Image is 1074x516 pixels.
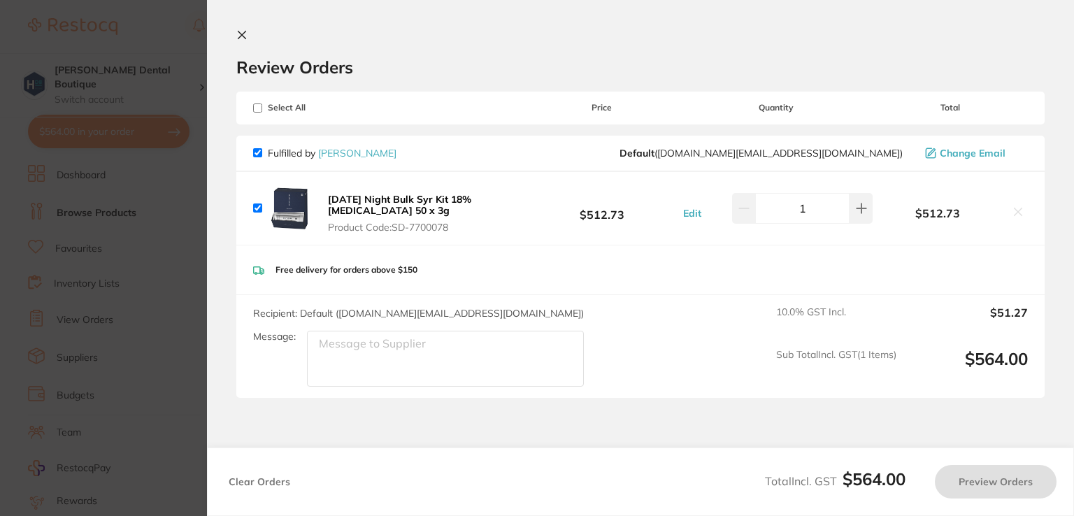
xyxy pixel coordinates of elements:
[776,306,896,337] span: 10.0 % GST Incl.
[940,148,1005,159] span: Change Email
[224,465,294,499] button: Clear Orders
[620,147,654,159] b: Default
[324,193,524,234] button: [DATE] Night Bulk Syr Kit 18% [MEDICAL_DATA] 50 x 3g Product Code:SD-7700078
[679,207,706,220] button: Edit
[935,465,1057,499] button: Preview Orders
[776,349,896,387] span: Sub Total Incl. GST ( 1 Items)
[236,57,1045,78] h2: Review Orders
[873,103,1028,113] span: Total
[843,468,905,489] b: $564.00
[524,195,680,221] b: $512.73
[328,193,471,217] b: [DATE] Night Bulk Syr Kit 18% [MEDICAL_DATA] 50 x 3g
[253,103,393,113] span: Select All
[268,148,396,159] p: Fulfilled by
[275,265,417,275] p: Free delivery for orders above $150
[921,147,1028,159] button: Change Email
[253,331,296,343] label: Message:
[318,147,396,159] a: [PERSON_NAME]
[253,307,584,320] span: Recipient: Default ( [DOMAIN_NAME][EMAIL_ADDRESS][DOMAIN_NAME] )
[524,103,680,113] span: Price
[268,186,313,231] img: YTM0NHNmag
[873,207,1003,220] b: $512.73
[765,474,905,488] span: Total Incl. GST
[679,103,873,113] span: Quantity
[328,222,520,233] span: Product Code: SD-7700078
[908,349,1028,387] output: $564.00
[908,306,1028,337] output: $51.27
[620,148,903,159] span: customer.care@henryschein.com.au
